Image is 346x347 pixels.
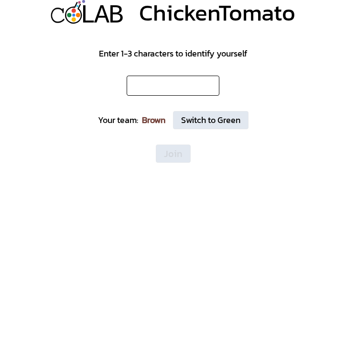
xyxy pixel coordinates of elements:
[98,113,138,127] div: Your team:
[94,0,109,32] div: A
[99,47,247,60] div: Enter 1-3 characters to identify yourself
[173,111,249,129] button: Switch to Green
[156,145,191,163] button: Join
[108,0,124,32] div: B
[142,113,165,127] div: Brown
[80,0,96,32] div: L
[139,1,295,24] div: ChickenTomato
